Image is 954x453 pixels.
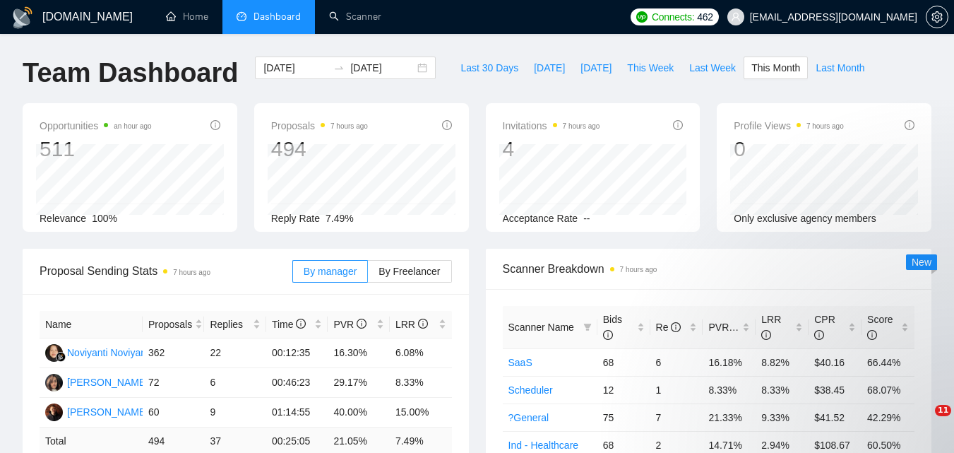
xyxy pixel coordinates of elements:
img: AS [45,404,63,421]
td: 00:12:35 [266,339,328,368]
span: info-circle [673,120,683,130]
td: 01:14:55 [266,398,328,428]
a: Ind - Healthcare [508,440,579,451]
span: info-circle [603,330,613,340]
div: [PERSON_NAME] [67,404,148,420]
span: -- [583,213,590,224]
iframe: Intercom live chat [906,405,940,439]
span: Reply Rate [271,213,320,224]
span: Last Week [689,60,736,76]
span: info-circle [296,319,306,329]
a: ?General [508,412,549,423]
span: Proposal Sending Stats [40,262,292,280]
td: $41.52 [809,404,861,431]
span: setting [926,11,948,23]
span: user [731,12,741,22]
input: End date [350,60,415,76]
td: 8.33% [390,368,452,398]
time: 7 hours ago [806,122,844,130]
button: Last 30 Days [453,57,526,79]
div: [PERSON_NAME] [67,375,148,390]
span: Scanner Breakdown [503,260,915,278]
span: Relevance [40,213,86,224]
a: homeHome [166,11,208,23]
span: info-circle [905,120,914,130]
span: Proposals [148,317,192,332]
td: 15.00% [390,398,452,428]
span: Profile Views [734,117,844,134]
time: 7 hours ago [173,269,210,276]
div: 0 [734,136,844,163]
span: Connects: [652,9,694,25]
img: gigradar-bm.png [56,352,66,362]
a: SaaS [508,357,532,368]
td: 72 [143,368,205,398]
span: 462 [697,9,712,25]
span: Replies [210,317,250,332]
div: Noviyanti Noviyanti [67,345,151,360]
a: KA[PERSON_NAME] [45,376,148,387]
button: [DATE] [573,57,619,79]
td: 362 [143,339,205,368]
time: 7 hours ago [330,122,368,130]
span: Opportunities [40,117,152,134]
div: 4 [503,136,600,163]
span: 11 [935,405,951,416]
a: searchScanner [329,11,381,23]
img: upwork-logo.png [636,11,648,23]
td: 1 [650,376,703,404]
span: Only exclusive agency members [734,213,876,224]
div: 494 [271,136,368,163]
span: By manager [304,266,357,277]
a: NNNoviyanti Noviyanti [45,346,151,358]
td: 6.08% [390,339,452,368]
td: 16.30% [328,339,390,368]
td: 9 [204,398,266,428]
img: KA [45,374,63,392]
span: Dashboard [254,11,301,23]
span: Scanner Name [508,322,574,333]
td: 22 [204,339,266,368]
button: [DATE] [526,57,573,79]
th: Name [40,311,143,339]
input: Start date [263,60,328,76]
button: Last Month [808,57,872,79]
td: 75 [597,404,650,431]
td: 68 [597,348,650,376]
span: to [333,62,345,73]
span: info-circle [671,322,681,332]
span: info-circle [210,120,220,130]
td: 00:46:23 [266,368,328,398]
td: 21.33% [703,404,756,431]
td: 6 [650,348,703,376]
span: filter [580,317,595,338]
td: 7 [650,404,703,431]
time: an hour ago [114,122,151,130]
span: Bids [603,314,622,341]
span: 100% [92,213,117,224]
div: 511 [40,136,152,163]
td: 42.29% [861,404,914,431]
a: setting [926,11,948,23]
span: Re [656,322,681,333]
span: info-circle [357,319,366,329]
span: By Freelancer [378,266,440,277]
span: filter [583,323,592,331]
time: 7 hours ago [620,266,657,273]
td: 12 [597,376,650,404]
time: 7 hours ago [563,122,600,130]
button: Last Week [681,57,744,79]
button: setting [926,6,948,28]
span: Acceptance Rate [503,213,578,224]
span: Last 30 Days [460,60,518,76]
th: Proposals [143,311,205,339]
button: This Week [619,57,681,79]
td: 6 [204,368,266,398]
h1: Team Dashboard [23,57,238,90]
span: This Week [627,60,674,76]
span: 7.49% [326,213,354,224]
span: [DATE] [580,60,612,76]
td: 40.00% [328,398,390,428]
span: info-circle [418,319,428,329]
th: Replies [204,311,266,339]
